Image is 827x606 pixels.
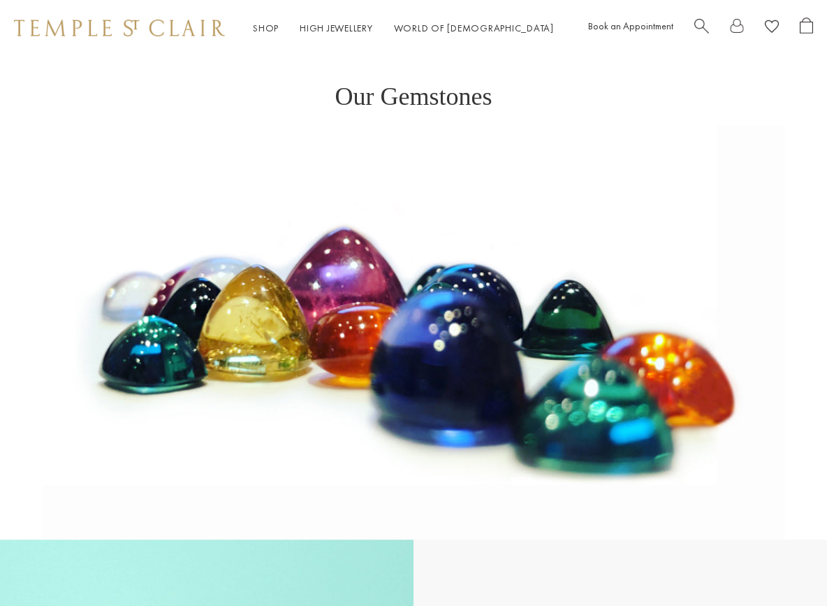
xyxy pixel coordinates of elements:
img: Temple St. Clair [14,20,225,36]
a: World of [DEMOGRAPHIC_DATA]World of [DEMOGRAPHIC_DATA] [394,22,554,34]
a: Book an Appointment [588,20,673,32]
h1: Our Gemstones [335,56,492,109]
a: Search [694,17,709,39]
a: Open Shopping Bag [800,17,813,39]
a: High JewelleryHigh Jewellery [300,22,373,34]
nav: Main navigation [253,20,554,37]
a: View Wishlist [765,17,779,39]
iframe: Gorgias live chat messenger [757,540,813,592]
a: ShopShop [253,22,279,34]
